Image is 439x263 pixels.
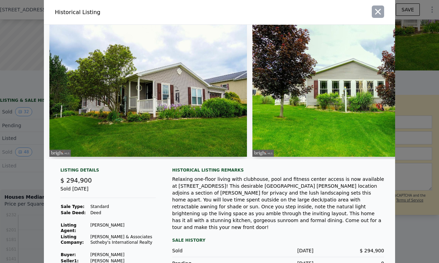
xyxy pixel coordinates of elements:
strong: Buyer : [61,252,76,257]
strong: Sale Deed: [61,210,86,215]
div: Listing Details [60,167,156,176]
td: Deed [90,210,156,216]
span: $ 294,900 [360,248,384,253]
strong: Sale Type: [61,204,84,209]
div: Sale History [172,236,384,244]
div: Sold [172,247,243,254]
td: Standard [90,204,156,210]
strong: Listing Company: [61,234,84,245]
img: Property Img [49,25,247,157]
div: Sold [DATE] [60,185,156,198]
span: $ 294,900 [60,177,92,184]
div: Historical Listing remarks [172,167,384,173]
td: [PERSON_NAME] [90,222,156,234]
td: [PERSON_NAME] & Associates Sotheby's International Realty [90,234,156,245]
div: [DATE] [243,247,313,254]
strong: Listing Agent: [61,223,76,233]
td: [PERSON_NAME] [90,252,156,258]
div: Historical Listing [55,8,217,17]
div: Relaxing one-floor living with clubhouse, pool and fitness center access is now available at [STR... [172,176,384,231]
